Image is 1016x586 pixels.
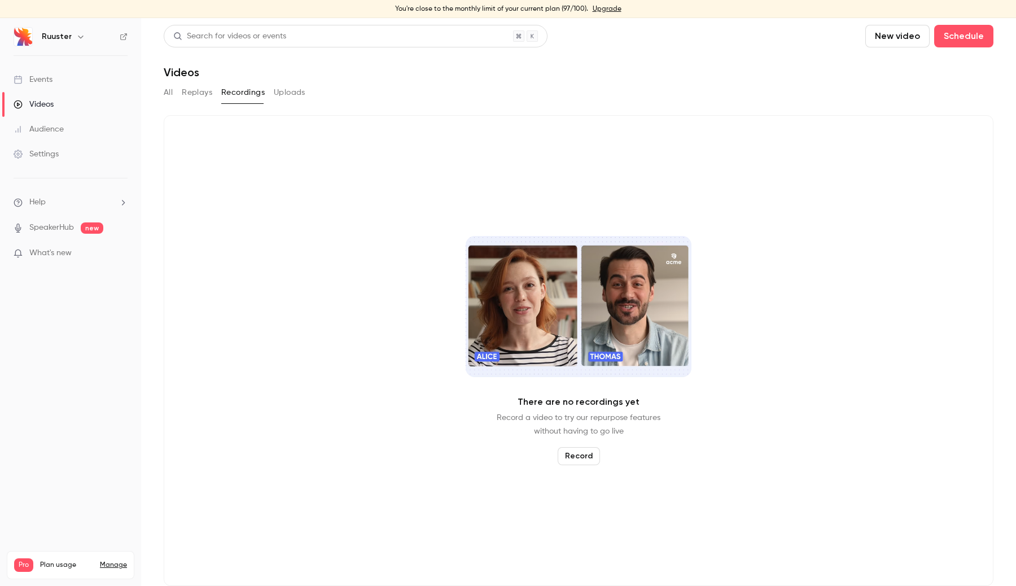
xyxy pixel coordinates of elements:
[173,30,286,42] div: Search for videos or events
[42,31,72,42] h6: Ruuster
[518,395,640,409] p: There are no recordings yet
[14,558,33,572] span: Pro
[274,84,305,102] button: Uploads
[29,222,74,234] a: SpeakerHub
[182,84,212,102] button: Replays
[40,561,93,570] span: Plan usage
[934,25,993,47] button: Schedule
[221,84,265,102] button: Recordings
[164,84,173,102] button: All
[14,99,54,110] div: Videos
[164,65,199,79] h1: Videos
[14,74,52,85] div: Events
[14,28,32,46] img: Ruuster
[14,196,128,208] li: help-dropdown-opener
[100,561,127,570] a: Manage
[558,447,600,465] button: Record
[29,196,46,208] span: Help
[14,124,64,135] div: Audience
[14,148,59,160] div: Settings
[29,247,72,259] span: What's new
[164,25,993,579] section: Videos
[497,411,660,438] p: Record a video to try our repurpose features without having to go live
[865,25,930,47] button: New video
[81,222,103,234] span: new
[593,5,621,14] a: Upgrade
